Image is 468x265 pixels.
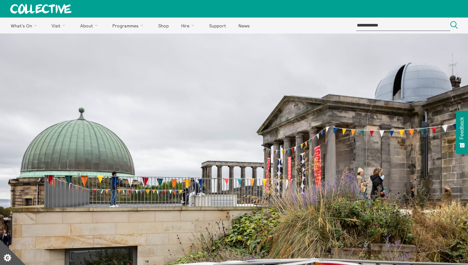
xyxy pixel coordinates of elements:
a: Visit [46,18,74,33]
button: Feedback - Show survey [456,111,468,154]
a: Support [203,18,231,33]
a: What's On [5,18,45,33]
a: Shop [152,18,174,33]
span: Feedback [459,117,465,139]
a: News [233,18,255,33]
a: Programmes [107,18,152,33]
a: Hire [176,18,202,33]
a: About [74,18,106,33]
